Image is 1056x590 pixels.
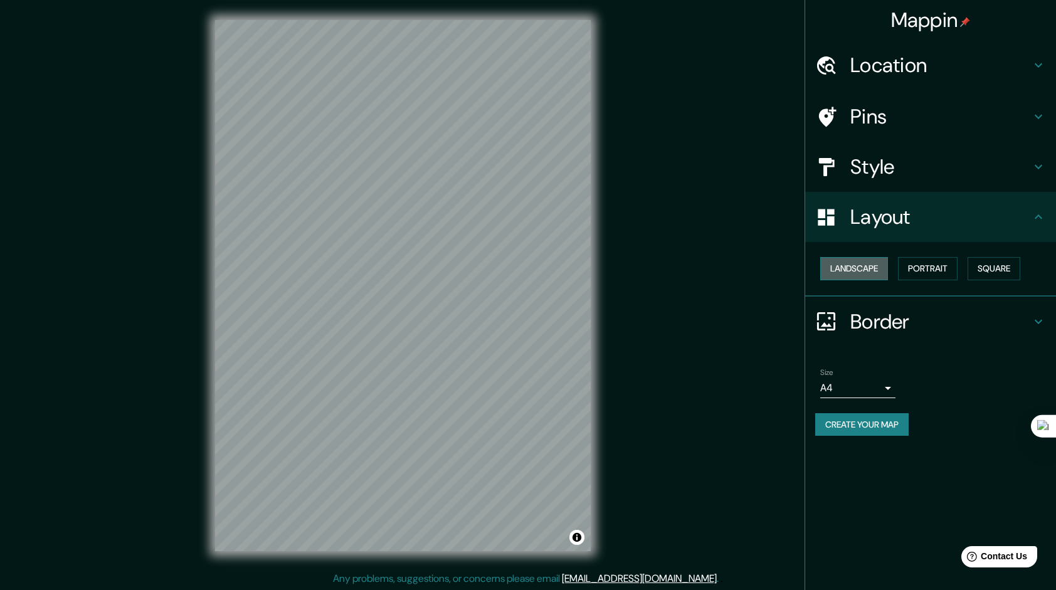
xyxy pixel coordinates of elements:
button: Create your map [815,413,909,436]
div: Border [805,297,1056,347]
div: A4 [820,378,895,398]
h4: Pins [850,104,1031,129]
div: Layout [805,192,1056,242]
div: Style [805,142,1056,192]
h4: Layout [850,204,1031,229]
h4: Mappin [891,8,971,33]
label: Size [820,367,833,377]
button: Landscape [820,257,888,280]
canvas: Map [215,20,591,551]
button: Square [968,257,1020,280]
p: Any problems, suggestions, or concerns please email . [333,571,719,586]
img: pin-icon.png [960,17,970,27]
button: Toggle attribution [569,530,584,545]
button: Portrait [898,257,958,280]
iframe: Help widget launcher [944,541,1042,576]
a: [EMAIL_ADDRESS][DOMAIN_NAME] [562,572,717,585]
div: . [719,571,721,586]
h4: Location [850,53,1031,78]
div: . [721,571,723,586]
h4: Border [850,309,1031,334]
div: Location [805,40,1056,90]
div: Pins [805,92,1056,142]
h4: Style [850,154,1031,179]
